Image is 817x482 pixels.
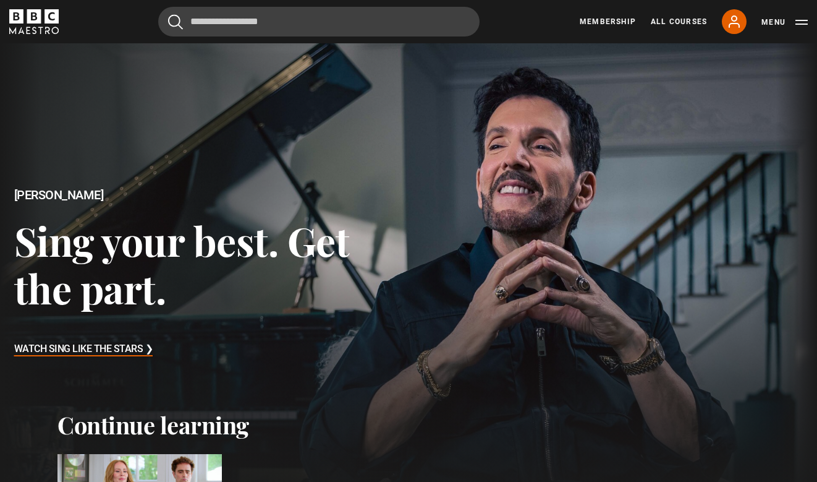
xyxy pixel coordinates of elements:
[14,217,409,312] h3: Sing your best. Get the part.
[57,411,760,439] h2: Continue learning
[761,16,808,28] button: Toggle navigation
[580,16,636,27] a: Membership
[9,9,59,34] svg: BBC Maestro
[14,340,153,359] h3: Watch Sing Like the Stars ❯
[651,16,707,27] a: All Courses
[14,188,409,202] h2: [PERSON_NAME]
[168,14,183,30] button: Submit the search query
[158,7,480,37] input: Search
